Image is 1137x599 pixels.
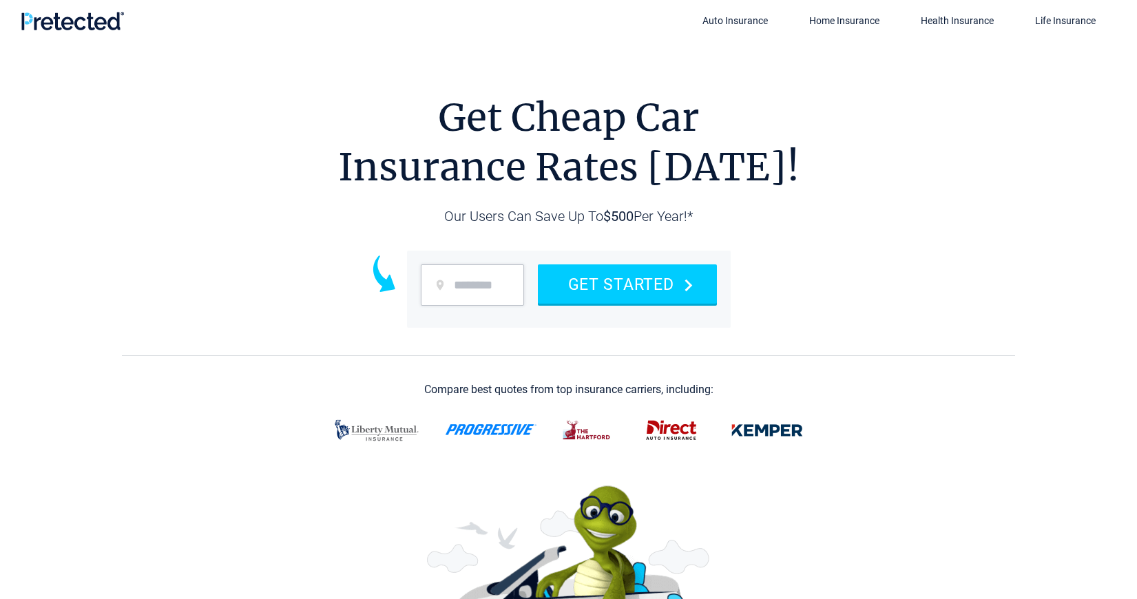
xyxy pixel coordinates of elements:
[21,12,124,30] img: Pretected Logo
[421,264,524,306] input: zip code
[722,412,813,448] img: kemper
[325,410,428,451] img: progressive
[445,424,537,435] img: progressive
[638,412,705,448] img: direct
[338,93,800,192] h1: Get Cheap Car Insurance Rates [DATE]!
[338,192,800,251] h2: Our Users Can Save Up To Per Year!*
[603,208,634,224] strong: $500
[538,264,717,304] button: GET STARTED
[424,383,713,396] div: Compare best quotes from top insurance carriers, including:
[554,412,621,448] img: thehartford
